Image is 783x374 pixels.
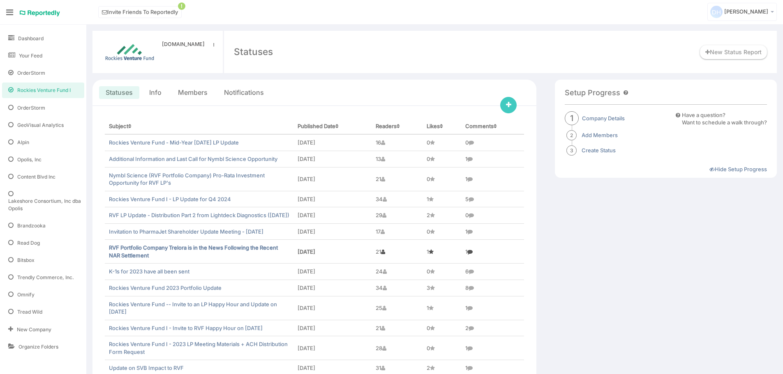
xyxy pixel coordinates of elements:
[582,115,625,122] a: Company Details
[162,41,210,48] a: [DOMAIN_NAME]
[423,151,461,167] td: 0
[461,118,524,135] th: Comments: No sort applied, activate to apply an ascending sort
[461,134,524,151] td: 0
[178,88,208,97] a: Members
[17,291,35,298] span: Omnify
[2,235,84,250] a: Read Dog
[2,48,84,63] a: Your Feed
[18,35,44,42] span: Dashboard
[709,166,767,172] a: Hide Setup Progress
[2,287,84,302] a: Omnify
[423,118,461,135] th: Likes: No sort applied, activate to apply an ascending sort
[423,320,461,336] td: 0
[2,339,84,354] a: Organize Folders
[372,167,423,191] td: 21
[461,336,524,360] td: 1
[2,152,84,167] a: Opolis, Inc
[109,139,239,146] a: Rockies Venture Fund - Mid-Year [DATE] LP Update
[18,343,58,350] span: Organize Folders
[423,223,461,240] td: 0
[566,130,577,140] span: 2
[2,117,84,133] a: GeoVisual Analytics
[461,223,524,240] td: 1
[372,296,423,320] td: 25
[298,248,315,255] strong: [DATE]
[8,197,84,211] span: Lakeshore Consortium, Inc dba Opolis
[293,264,372,280] td: [DATE]
[17,173,55,180] span: Content Blvd Inc
[565,111,579,125] span: 1
[293,320,372,336] td: [DATE]
[19,52,42,59] span: Your Feed
[149,88,162,97] a: Info
[2,65,84,80] a: OrderStorm
[2,135,84,150] a: Alpin
[293,151,372,167] td: [DATE]
[2,100,84,115] a: OrderStorm
[461,280,524,296] td: 8
[372,151,423,167] td: 13
[17,69,45,76] span: OrderStorm
[423,167,461,191] td: 0
[423,264,461,280] td: 0
[423,240,461,264] td: 1
[565,89,620,97] h4: Setup Progress
[423,296,461,320] td: 1
[293,280,372,296] td: [DATE]
[461,167,524,191] td: 1
[2,218,84,233] a: Brandzooka
[376,122,418,130] div: Readers
[2,304,84,319] a: Tread Wild
[17,274,74,281] span: Trendly Commerce, Inc.
[106,88,133,97] a: Statuses
[372,207,423,224] td: 29
[109,301,277,315] a: Rockies Venture Fund -- Invite to an LP Happy Hour and Update on [DATE]
[724,8,768,15] span: [PERSON_NAME]
[2,83,84,98] a: Rockies Venture Fund I
[465,122,520,130] div: Comments
[109,122,289,130] div: Subject
[423,207,461,224] td: 2
[109,228,263,235] a: Invitation to PharmaJet Shareholder Update Meeting - [DATE]
[461,207,524,224] td: 0
[372,118,423,135] th: Readers: No sort applied, activate to apply an ascending sort
[2,186,84,216] a: Lakeshore Consortium, Inc dba Opolis
[700,45,767,59] a: New Status Report
[372,336,423,360] td: 28
[676,111,767,126] a: Have a question?Want to schedule a walk through?
[427,122,457,130] div: Likes
[224,88,264,97] a: Notifications
[17,308,42,315] span: Tread Wild
[461,320,524,336] td: 2
[2,31,84,46] a: Dashboard
[423,336,461,360] td: 0
[293,134,372,151] td: [DATE]
[293,336,372,360] td: [DATE]
[372,134,423,151] td: 16
[461,191,524,207] td: 5
[423,191,461,207] td: 1
[293,207,372,224] td: [DATE]
[372,240,423,264] td: 21
[566,145,577,156] span: 3
[19,6,60,20] a: Reportedly
[582,131,618,139] a: Add Members
[423,134,461,151] td: 0
[372,320,423,336] td: 21
[293,191,372,207] td: [DATE]
[372,280,423,296] td: 34
[17,104,45,111] span: OrderStorm
[293,118,372,135] th: Published Date: No sort applied, activate to apply an ascending sort
[109,196,231,202] a: Rockies Venture Fund I - LP Update for Q4 2024
[105,118,293,135] th: Subject: No sort applied, activate to apply an ascending sort
[17,222,46,229] span: Brandzooka
[682,111,767,126] div: Have a question? Want to schedule a walk through?
[461,264,524,280] td: 6
[298,122,367,130] div: Published Date
[17,156,42,163] span: Opolis, Inc
[109,365,184,371] a: Update on SVB Impact to RVF
[2,169,84,184] a: Content Blvd Inc
[710,6,723,18] img: svg+xml;base64,PD94bWwgdmVyc2lvbj0iMS4wIiBlbmNvZGluZz0iVVRGLTgiPz4KICAgICAg%0APHN2ZyB2ZXJzaW9uPSI...
[234,45,273,58] div: Statuses
[372,191,423,207] td: 34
